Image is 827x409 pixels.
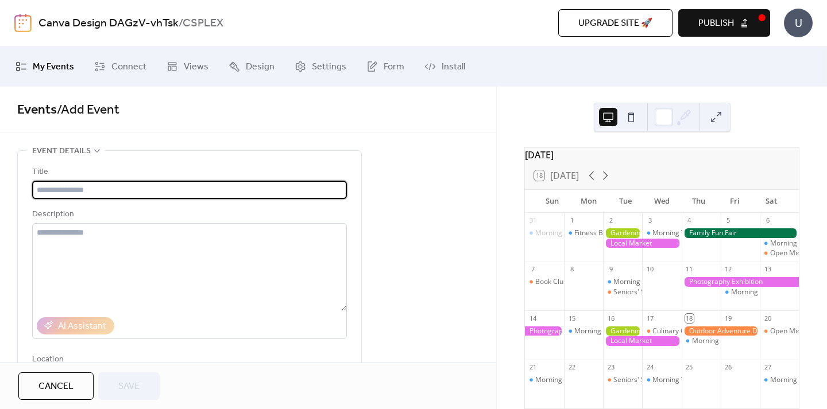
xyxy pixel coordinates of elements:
a: Install [416,51,474,82]
div: Photography Exhibition [525,326,564,336]
div: Seniors' Social Tea [613,375,674,385]
div: 3 [646,216,654,225]
img: logo [14,14,32,32]
div: Morning Yoga Bliss [564,326,603,336]
div: 27 [763,363,772,372]
div: Morning Yoga Bliss [535,228,597,238]
div: Morning Yoga Bliss [652,228,714,238]
span: Connect [111,60,146,74]
div: 9 [606,265,615,274]
div: 18 [685,314,694,322]
div: Open Mic Night [760,248,799,258]
span: Upgrade site 🚀 [578,17,652,30]
b: CSPLEX [183,13,223,34]
div: 12 [724,265,733,274]
div: Morning Yoga Bliss [525,228,564,238]
div: Wed [644,190,681,213]
div: 8 [567,265,576,274]
div: Morning Yoga Bliss [613,277,675,287]
div: 26 [724,363,733,372]
span: Publish [698,17,734,30]
span: My Events [33,60,74,74]
div: Morning Yoga Bliss [760,375,799,385]
div: 19 [724,314,733,322]
span: Event details [32,145,91,158]
b: / [179,13,183,34]
div: Fitness Bootcamp [564,228,603,238]
div: Sun [534,190,571,213]
div: Morning Yoga Bliss [642,228,681,238]
div: Seniors' Social Tea [603,287,642,297]
div: [DATE] [525,148,799,162]
div: Sat [753,190,790,213]
div: Seniors' Social Tea [613,287,674,297]
div: Morning Yoga Bliss [652,375,714,385]
div: Morning Yoga Bliss [574,326,636,336]
div: Gardening Workshop [603,228,642,238]
div: 21 [528,363,537,372]
div: Book Club Gathering [535,277,601,287]
div: 14 [528,314,537,322]
button: Publish [678,9,770,37]
div: Morning Yoga Bliss [682,336,721,346]
span: Views [184,60,208,74]
a: Views [158,51,217,82]
div: 1 [567,216,576,225]
span: Design [246,60,275,74]
div: Book Club Gathering [525,277,564,287]
div: U [784,9,813,37]
div: Morning Yoga Bliss [535,375,597,385]
button: Cancel [18,372,94,400]
div: 20 [763,314,772,322]
div: 7 [528,265,537,274]
span: Install [442,60,465,74]
div: 2 [606,216,615,225]
div: 13 [763,265,772,274]
div: Seniors' Social Tea [603,375,642,385]
div: 25 [685,363,694,372]
div: Morning Yoga Bliss [692,336,753,346]
div: Gardening Workshop [603,326,642,336]
div: Fri [717,190,753,213]
div: Morning Yoga Bliss [721,287,760,297]
div: Family Fun Fair [682,228,799,238]
a: Connect [86,51,155,82]
div: Morning Yoga Bliss [525,375,564,385]
div: Open Mic Night [760,326,799,336]
a: Settings [286,51,355,82]
div: Open Mic Night [770,248,820,258]
div: 24 [646,363,654,372]
span: Settings [312,60,346,74]
span: Cancel [38,380,74,394]
div: 15 [567,314,576,322]
a: Design [220,51,283,82]
div: 10 [646,265,654,274]
div: Title [32,165,345,179]
div: Location [32,353,345,367]
div: Fitness Bootcamp [574,228,631,238]
div: Photography Exhibition [682,277,799,287]
a: Events [17,98,57,123]
div: Open Mic Night [770,326,820,336]
div: 5 [724,216,733,225]
a: My Events [7,51,83,82]
span: Form [384,60,404,74]
button: Upgrade site 🚀 [558,9,673,37]
div: Morning Yoga Bliss [731,287,793,297]
div: 4 [685,216,694,225]
div: Outdoor Adventure Day [682,326,760,336]
span: / Add Event [57,98,119,123]
div: Morning Yoga Bliss [642,375,681,385]
div: Local Market [603,239,681,248]
div: 23 [606,363,615,372]
div: 31 [528,216,537,225]
div: 22 [567,363,576,372]
div: Tue [607,190,644,213]
div: 6 [763,216,772,225]
div: Culinary Cooking Class [652,326,725,336]
a: Form [358,51,413,82]
div: 17 [646,314,654,322]
div: Culinary Cooking Class [642,326,681,336]
div: Mon [571,190,608,213]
